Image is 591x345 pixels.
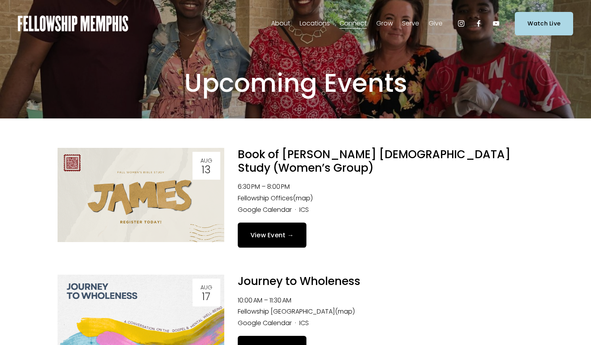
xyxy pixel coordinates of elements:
[238,306,534,318] li: Fellowship [GEOGRAPHIC_DATA]
[376,18,393,29] span: Grow
[270,296,291,305] time: 11:30 AM
[238,296,262,305] time: 10:00 AM
[376,17,393,30] a: folder dropdown
[339,18,367,29] span: Connect
[299,205,309,214] a: ICS
[267,182,290,191] time: 8:00 PM
[238,223,307,248] a: View Event →
[515,12,573,35] a: Watch Live
[335,307,355,316] a: (map)
[18,16,129,31] img: Fellowship Memphis
[339,17,367,30] a: folder dropdown
[195,158,218,163] div: Aug
[475,19,483,27] a: Facebook
[238,205,292,214] a: Google Calendar
[300,17,330,30] a: folder dropdown
[117,68,474,99] h1: Upcoming Events
[195,285,218,290] div: Aug
[238,182,260,191] time: 6:30 PM
[238,318,292,328] a: Google Calendar
[195,165,218,175] div: 13
[402,18,419,29] span: Serve
[271,18,290,29] span: About
[238,273,360,289] a: Journey to Wholeness
[299,318,309,328] a: ICS
[238,147,510,176] a: Book of [PERSON_NAME] [DEMOGRAPHIC_DATA] Study (Women’s Group)
[271,17,290,30] a: folder dropdown
[429,18,443,29] span: Give
[238,193,534,204] li: Fellowship Offices
[195,291,218,302] div: 17
[293,194,313,203] a: (map)
[300,18,330,29] span: Locations
[492,19,500,27] a: YouTube
[457,19,465,27] a: Instagram
[429,17,443,30] a: folder dropdown
[402,17,419,30] a: folder dropdown
[58,148,224,242] img: Book of James Bible Study (Women’s Group)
